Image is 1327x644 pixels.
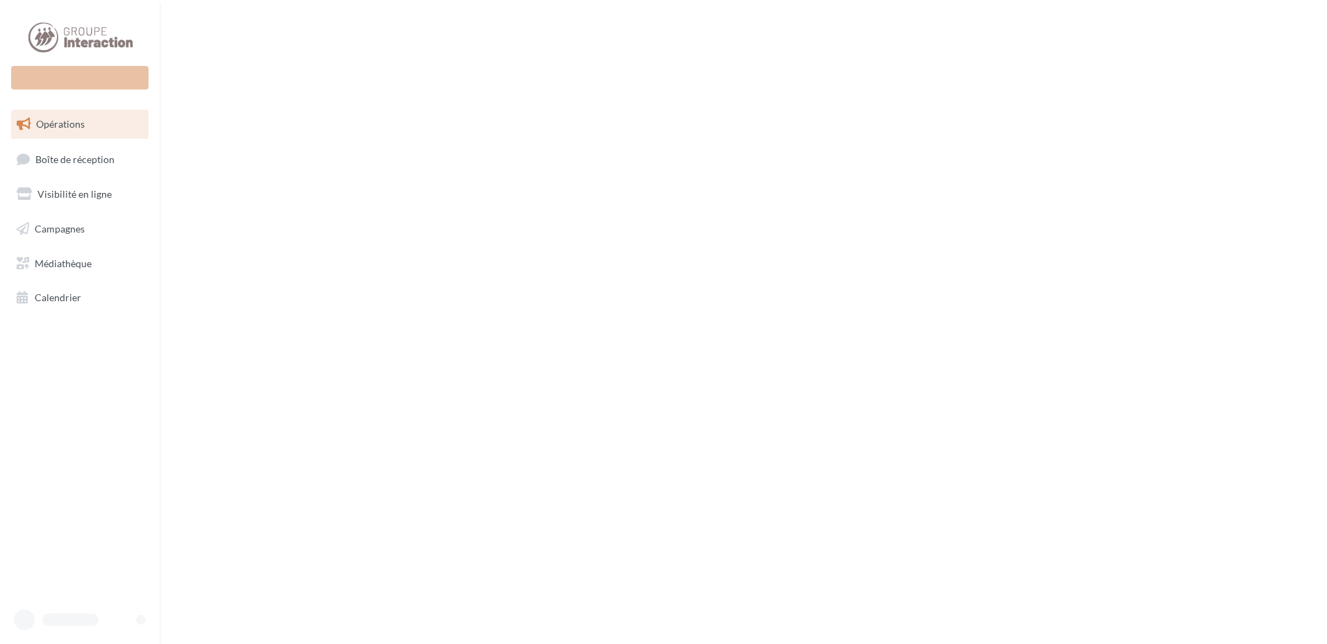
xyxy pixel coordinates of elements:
[37,188,112,200] span: Visibilité en ligne
[8,144,151,174] a: Boîte de réception
[35,223,85,235] span: Campagnes
[11,66,149,90] div: Nouvelle campagne
[36,118,85,130] span: Opérations
[35,257,92,269] span: Médiathèque
[8,283,151,312] a: Calendrier
[35,291,81,303] span: Calendrier
[35,153,115,164] span: Boîte de réception
[8,249,151,278] a: Médiathèque
[8,180,151,209] a: Visibilité en ligne
[8,110,151,139] a: Opérations
[8,214,151,244] a: Campagnes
